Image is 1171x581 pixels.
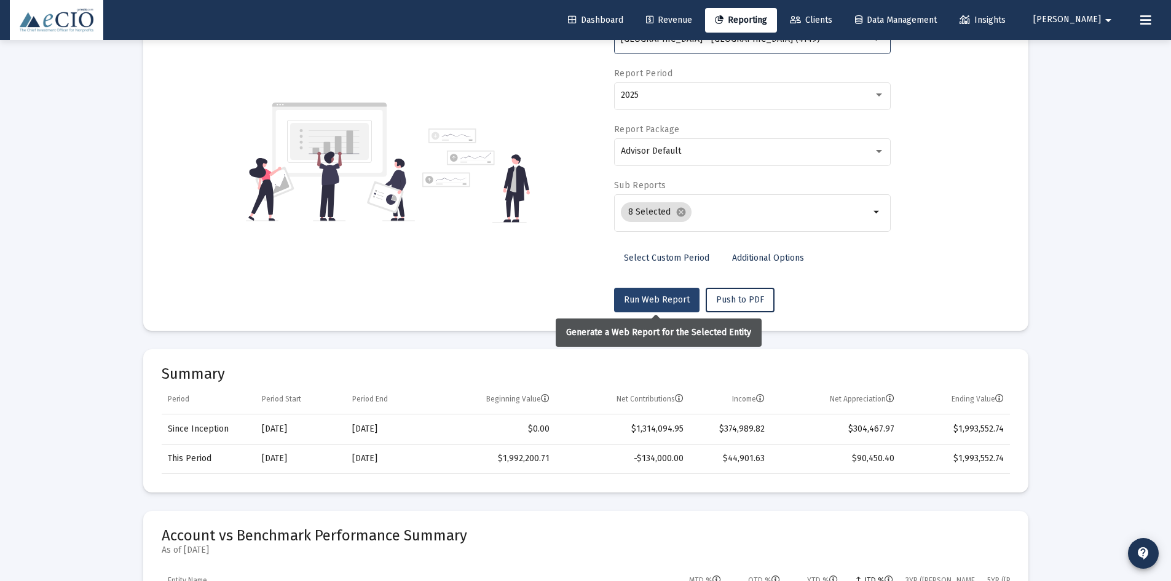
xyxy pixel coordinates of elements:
mat-icon: arrow_drop_down [870,205,885,219]
td: Column Period [162,385,256,414]
div: Data grid [162,385,1010,474]
img: Dashboard [19,8,94,33]
td: $374,989.82 [690,414,771,444]
div: Beginning Value [486,394,550,404]
td: $1,314,094.95 [556,414,690,444]
label: Sub Reports [614,180,666,191]
td: Column Period End [346,385,431,414]
span: [PERSON_NAME] [1033,15,1101,25]
td: Column Period Start [256,385,346,414]
a: Clients [780,8,842,33]
mat-card-title: Summary [162,368,1010,380]
label: Report Package [614,124,679,135]
td: $0.00 [431,414,556,444]
td: $1,993,552.74 [901,414,1010,444]
mat-card-subtitle: As of [DATE] [162,544,467,556]
span: Advisor Default [621,146,681,156]
label: Report Period [614,68,672,79]
button: [PERSON_NAME] [1019,7,1130,32]
td: $1,993,552.74 [901,444,1010,473]
div: Period [168,394,189,404]
td: This Period [162,444,256,473]
a: Revenue [636,8,702,33]
span: Reporting [715,15,767,25]
td: -$134,000.00 [556,444,690,473]
div: [DATE] [352,423,425,435]
span: Insights [960,15,1006,25]
span: Account vs Benchmark Performance Summary [162,527,467,544]
span: Push to PDF [716,294,764,305]
mat-chip-list: Selection [621,200,870,224]
span: Dashboard [568,15,623,25]
button: Run Web Report [614,288,700,312]
a: Insights [950,8,1015,33]
img: reporting [246,101,415,223]
div: Net Contributions [617,394,684,404]
a: Reporting [705,8,777,33]
td: $304,467.97 [771,414,901,444]
div: Period End [352,394,388,404]
span: Select Custom Period [624,253,709,263]
td: $44,901.63 [690,444,771,473]
td: Column Beginning Value [431,385,556,414]
td: Column Net Contributions [556,385,690,414]
a: Data Management [845,8,947,33]
div: Income [732,394,765,404]
div: Net Appreciation [830,394,894,404]
mat-icon: contact_support [1136,546,1151,561]
span: 2025 [621,90,639,100]
mat-icon: cancel [676,207,687,218]
span: Clients [790,15,832,25]
button: Push to PDF [706,288,775,312]
td: $90,450.40 [771,444,901,473]
mat-icon: arrow_drop_down [1101,8,1116,33]
img: reporting-alt [422,128,530,223]
mat-chip: 8 Selected [621,202,692,222]
div: Ending Value [952,394,1004,404]
a: Dashboard [558,8,633,33]
div: Period Start [262,394,301,404]
span: Data Management [855,15,937,25]
div: [DATE] [262,453,340,465]
span: Run Web Report [624,294,690,305]
span: Revenue [646,15,692,25]
span: Additional Options [732,253,804,263]
td: Column Net Appreciation [771,385,901,414]
td: Since Inception [162,414,256,444]
td: Column Income [690,385,771,414]
div: [DATE] [352,453,425,465]
td: $1,992,200.71 [431,444,556,473]
div: [DATE] [262,423,340,435]
td: Column Ending Value [901,385,1010,414]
